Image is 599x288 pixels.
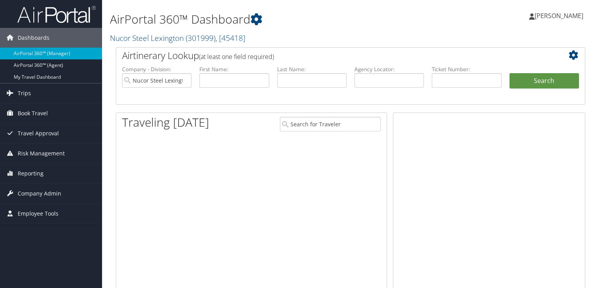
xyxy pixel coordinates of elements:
span: Company Admin [18,184,61,203]
span: Reporting [18,164,44,183]
input: Search for Traveler [280,117,381,131]
span: Dashboards [18,28,49,48]
label: Ticket Number: [432,65,501,73]
span: Risk Management [18,144,65,163]
span: Book Travel [18,103,48,123]
h1: AirPortal 360™ Dashboard [110,11,431,28]
h2: Airtinerary Lookup [122,49,540,62]
label: Agency Locator: [354,65,424,73]
span: (at least one field required) [199,52,274,61]
label: Last Name: [277,65,347,73]
button: Search [510,73,579,89]
span: ( 301999 ) [186,33,215,43]
h1: Traveling [DATE] [122,114,209,131]
label: Company - Division: [122,65,192,73]
span: Employee Tools [18,204,58,223]
span: Trips [18,83,31,103]
img: airportal-logo.png [17,5,96,24]
span: [PERSON_NAME] [535,11,583,20]
span: , [ 45418 ] [215,33,245,43]
span: Travel Approval [18,124,59,143]
label: First Name: [199,65,269,73]
a: [PERSON_NAME] [529,4,591,28]
a: Nucor Steel Lexington [110,33,245,43]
